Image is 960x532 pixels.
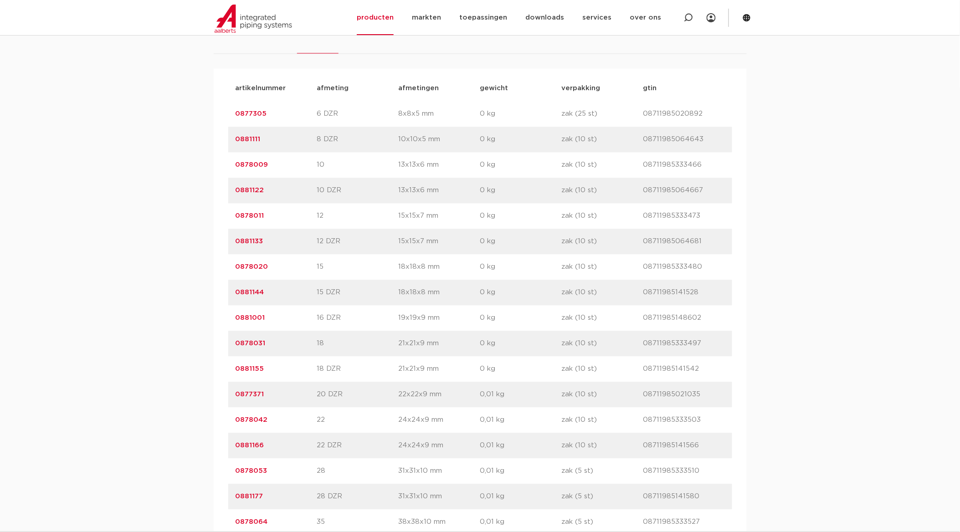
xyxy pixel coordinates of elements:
[480,440,562,451] p: 0,01 kg
[480,109,562,120] p: 0 kg
[643,440,725,451] p: 08711985141566
[317,491,399,502] p: 28 DZR
[480,211,562,222] p: 0 kg
[236,468,267,475] a: 0878053
[236,289,264,296] a: 0881144
[480,287,562,298] p: 0 kg
[643,160,725,171] p: 08711985333466
[236,340,266,347] a: 0878031
[480,262,562,273] p: 0 kg
[399,134,480,145] p: 10x10x5 mm
[317,83,399,94] p: afmeting
[297,28,339,54] li: assortiment
[236,111,267,118] a: 0877305
[236,83,317,94] p: artikelnummer
[643,313,725,324] p: 08711985148602
[643,287,725,298] p: 08711985141528
[562,109,643,120] p: zak (25 st)
[317,389,399,400] p: 20 DZR
[317,134,399,145] p: 8 DZR
[643,109,725,120] p: 08711985020892
[480,185,562,196] p: 0 kg
[236,264,268,271] a: 0878020
[236,238,263,245] a: 0881133
[643,389,725,400] p: 08711985021035
[317,338,399,349] p: 18
[317,262,399,273] p: 15
[643,262,725,273] p: 08711985333480
[480,313,562,324] p: 0 kg
[399,517,480,528] p: 38x38x10 mm
[562,211,643,222] p: zak (10 st)
[643,83,725,94] p: gtin
[236,493,263,500] a: 0881177
[562,262,643,273] p: zak (10 st)
[317,440,399,451] p: 22 DZR
[399,236,480,247] p: 15x15x7 mm
[643,491,725,502] p: 08711985141580
[317,313,399,324] p: 16 DZR
[236,136,261,143] a: 0881111
[562,160,643,171] p: zak (10 st)
[399,211,480,222] p: 15x15x7 mm
[480,236,562,247] p: 0 kg
[236,391,264,398] a: 0877371
[399,287,480,298] p: 18x18x8 mm
[317,109,399,120] p: 6 DZR
[480,160,562,171] p: 0 kg
[643,364,725,375] p: 08711985141542
[317,211,399,222] p: 12
[368,28,406,54] li: afmetingen
[399,415,480,426] p: 24x24x9 mm
[399,83,480,94] p: afmetingen
[562,134,643,145] p: zak (10 st)
[236,417,268,424] a: 0878042
[480,389,562,400] p: 0,01 kg
[236,366,264,373] a: 0881155
[399,262,480,273] p: 18x18x8 mm
[317,466,399,477] p: 28
[236,187,264,194] a: 0881122
[562,287,643,298] p: zak (10 st)
[236,442,264,449] a: 0881166
[399,466,480,477] p: 31x31x10 mm
[562,236,643,247] p: zak (10 st)
[399,338,480,349] p: 21x21x9 mm
[436,28,477,54] li: specificaties
[619,28,663,54] li: sustainability
[399,389,480,400] p: 22x22x9 mm
[643,134,725,145] p: 08711985064643
[562,338,643,349] p: zak (10 st)
[643,466,725,477] p: 08711985333510
[562,389,643,400] p: zak (10 st)
[317,185,399,196] p: 10 DZR
[562,491,643,502] p: zak (5 st)
[399,364,480,375] p: 21x21x9 mm
[643,415,725,426] p: 08711985333503
[317,364,399,375] p: 18 DZR
[480,338,562,349] p: 0 kg
[317,236,399,247] p: 12 DZR
[506,28,544,54] li: downloads
[643,211,725,222] p: 08711985333473
[562,83,643,94] p: verpakking
[643,338,725,349] p: 08711985333497
[317,287,399,298] p: 15 DZR
[480,517,562,528] p: 0,01 kg
[480,134,562,145] p: 0 kg
[399,185,480,196] p: 13x13x6 mm
[643,517,725,528] p: 08711985333527
[236,315,265,322] a: 0881001
[562,364,643,375] p: zak (10 st)
[562,517,643,528] p: zak (5 st)
[317,160,399,171] p: 10
[480,364,562,375] p: 0 kg
[480,491,562,502] p: 0,01 kg
[317,415,399,426] p: 22
[399,160,480,171] p: 13x13x6 mm
[480,466,562,477] p: 0,01 kg
[562,466,643,477] p: zak (5 st)
[480,83,562,94] p: gewicht
[399,313,480,324] p: 19x19x9 mm
[562,185,643,196] p: zak (10 st)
